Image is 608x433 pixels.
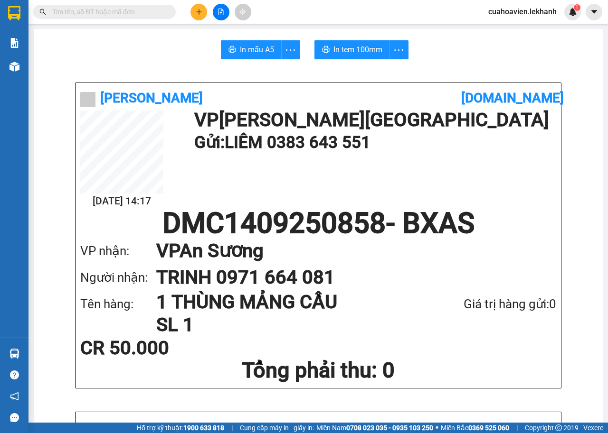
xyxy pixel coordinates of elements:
h1: DMC1409250858 - BXAS [80,209,556,238]
h2: [DATE] 14:17 [80,193,163,209]
h1: VP An Sương [156,238,537,264]
span: copyright [555,424,562,431]
input: Tìm tên, số ĐT hoặc mã đơn [52,7,164,17]
b: [PERSON_NAME] [100,90,203,106]
img: icon-new-feature [569,8,577,16]
span: ⚪️ [436,426,438,430]
span: caret-down [590,8,598,16]
span: file-add [218,9,224,15]
span: more [390,44,408,56]
h1: 1 THÙNG MẢNG CẦU [156,291,413,313]
strong: 1900 633 818 [183,424,224,432]
h1: Gửi: LIÊM 0383 643 551 [194,129,551,156]
span: printer [228,46,236,55]
sup: 1 [574,4,580,11]
strong: 0369 525 060 [468,424,509,432]
span: printer [322,46,330,55]
h1: TRINH 0971 664 081 [156,264,537,291]
span: Hỗ trợ kỹ thuật: [137,423,224,433]
span: In mẫu A5 [240,44,274,55]
span: In tem 100mm [333,44,382,55]
button: more [389,40,408,59]
img: warehouse-icon [9,349,19,359]
div: VP nhận: [80,241,156,261]
span: question-circle [10,370,19,379]
strong: 0708 023 035 - 0935 103 250 [346,424,433,432]
div: Người nhận: [80,268,156,287]
span: search [39,9,46,15]
button: file-add [213,4,229,20]
span: Cung cấp máy in - giấy in: [240,423,314,433]
img: logo-vxr [8,6,20,20]
span: cuahoavien.lekhanh [481,6,564,18]
span: | [516,423,518,433]
h1: Tổng phải thu: 0 [80,358,556,383]
b: [DOMAIN_NAME] [461,90,564,106]
span: aim [239,9,246,15]
img: solution-icon [9,38,19,48]
span: message [10,413,19,422]
button: more [281,40,300,59]
button: printerIn mẫu A5 [221,40,282,59]
button: aim [235,4,251,20]
img: warehouse-icon [9,62,19,72]
span: 1 [575,4,579,11]
button: printerIn tem 100mm [314,40,390,59]
button: plus [190,4,207,20]
span: notification [10,392,19,401]
div: Giá trị hàng gửi: 0 [413,295,556,314]
div: Tên hàng: [80,295,156,314]
span: Miền Bắc [441,423,509,433]
span: more [282,44,300,56]
span: plus [196,9,202,15]
button: caret-down [586,4,602,20]
span: Miền Nam [316,423,433,433]
div: CR 50.000 [80,339,237,358]
h1: SL 1 [156,313,413,336]
span: | [231,423,233,433]
h1: VP [PERSON_NAME][GEOGRAPHIC_DATA] [194,111,551,129]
